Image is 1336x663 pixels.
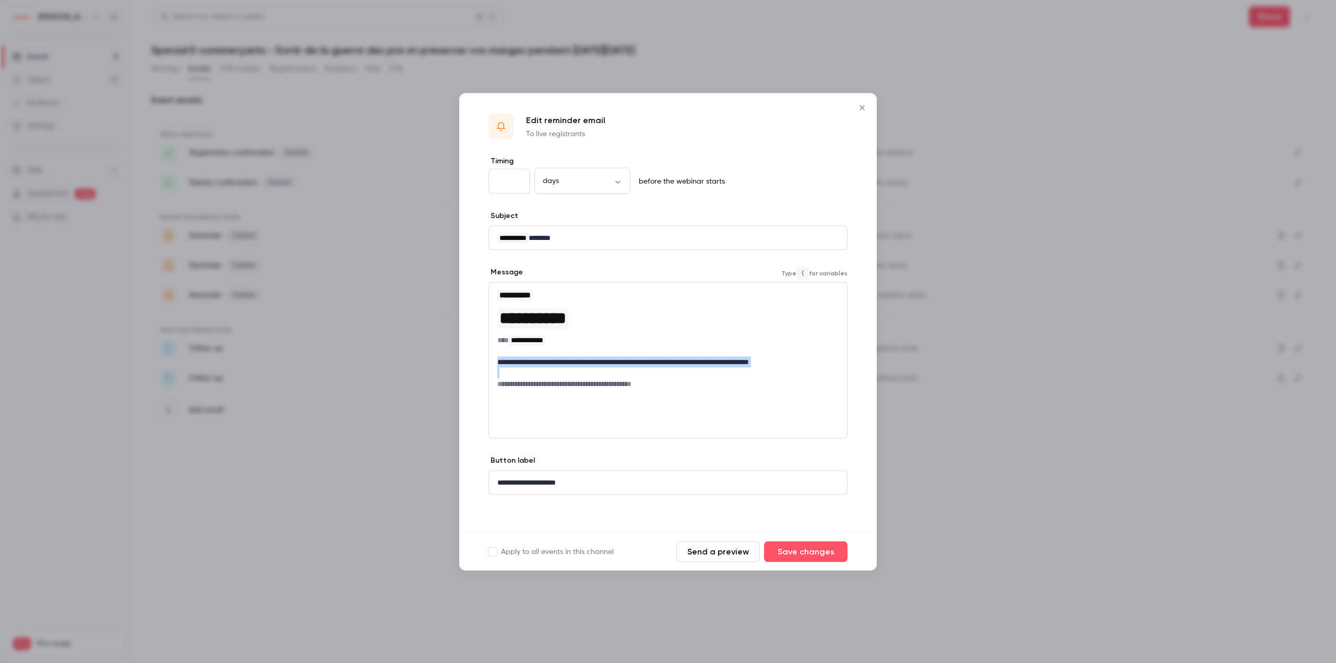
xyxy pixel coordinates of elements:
div: days [534,176,630,186]
p: before the webinar starts [635,176,725,186]
div: editor [489,226,847,249]
label: Apply to all events in this channel [488,546,614,557]
button: Close [852,97,873,118]
span: Type for variables [781,267,848,280]
label: Timing [488,155,848,166]
label: Button label [488,455,535,465]
div: editor [489,282,847,405]
button: Send a preview [676,541,760,562]
p: To live registrants [526,128,605,139]
p: Edit reminder email [526,114,605,126]
label: Subject [488,210,518,221]
button: Save changes [764,541,848,562]
label: Message [488,267,523,277]
div: editor [489,471,847,494]
code: { [796,267,809,280]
